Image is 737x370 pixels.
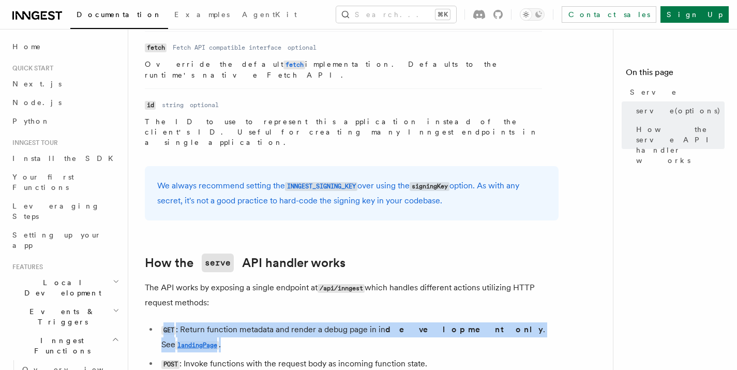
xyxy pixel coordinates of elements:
[12,202,100,220] span: Leveraging Steps
[202,254,234,272] code: serve
[8,335,112,356] span: Inngest Functions
[161,326,176,335] code: GET
[8,197,122,226] a: Leveraging Steps
[562,6,656,23] a: Contact sales
[77,10,162,19] span: Documentation
[168,3,236,28] a: Examples
[283,61,305,69] code: fetch
[175,339,219,349] a: landingPage
[145,59,542,80] p: Override the default implementation. Defaults to the runtime's native Fetch API.
[145,280,559,310] p: The API works by exposing a single endpoint at which handles different actions utilizing HTTP req...
[12,80,62,88] span: Next.js
[626,66,725,83] h4: On this page
[8,273,122,302] button: Local Development
[283,60,305,68] a: fetch
[632,101,725,120] a: serve(options)
[285,181,357,190] a: INNGEST_SIGNING_KEY
[236,3,303,28] a: AgentKit
[12,41,41,52] span: Home
[157,179,546,208] p: We always recommend setting the over using the option. As with any secret, it's not a good practi...
[636,124,725,166] span: How the serve API handler works
[8,263,43,271] span: Features
[626,83,725,101] a: Serve
[8,168,122,197] a: Your first Functions
[8,149,122,168] a: Install the SDK
[162,101,184,109] dd: string
[70,3,168,29] a: Documentation
[8,93,122,112] a: Node.js
[285,182,357,191] code: INNGEST_SIGNING_KEY
[12,231,101,249] span: Setting up your app
[12,173,74,191] span: Your first Functions
[632,120,725,170] a: How the serve API handler works
[630,87,677,97] span: Serve
[8,64,53,72] span: Quick start
[145,254,345,272] a: How theserveAPI handler works
[336,6,456,23] button: Search...⌘K
[12,154,119,162] span: Install the SDK
[385,324,543,334] strong: development only
[175,341,219,350] code: landingPage
[8,37,122,56] a: Home
[8,139,58,147] span: Inngest tour
[158,322,559,352] li: : Return function metadata and render a debug page in in . See .
[288,43,317,52] dd: optional
[8,331,122,360] button: Inngest Functions
[8,226,122,255] a: Setting up your app
[190,101,219,109] dd: optional
[145,101,156,110] code: id
[8,75,122,93] a: Next.js
[636,106,721,116] span: serve(options)
[242,10,297,19] span: AgentKit
[8,112,122,130] a: Python
[318,284,365,293] code: /api/inngest
[8,306,113,327] span: Events & Triggers
[161,360,179,369] code: POST
[174,10,230,19] span: Examples
[410,182,449,191] code: signingKey
[145,116,542,147] p: The ID to use to represent this application instead of the client's ID. Useful for creating many ...
[145,43,167,52] code: fetch
[520,8,545,21] button: Toggle dark mode
[12,98,62,107] span: Node.js
[173,43,281,52] dd: Fetch API compatible interface
[12,117,50,125] span: Python
[8,302,122,331] button: Events & Triggers
[660,6,729,23] a: Sign Up
[8,277,113,298] span: Local Development
[435,9,450,20] kbd: ⌘K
